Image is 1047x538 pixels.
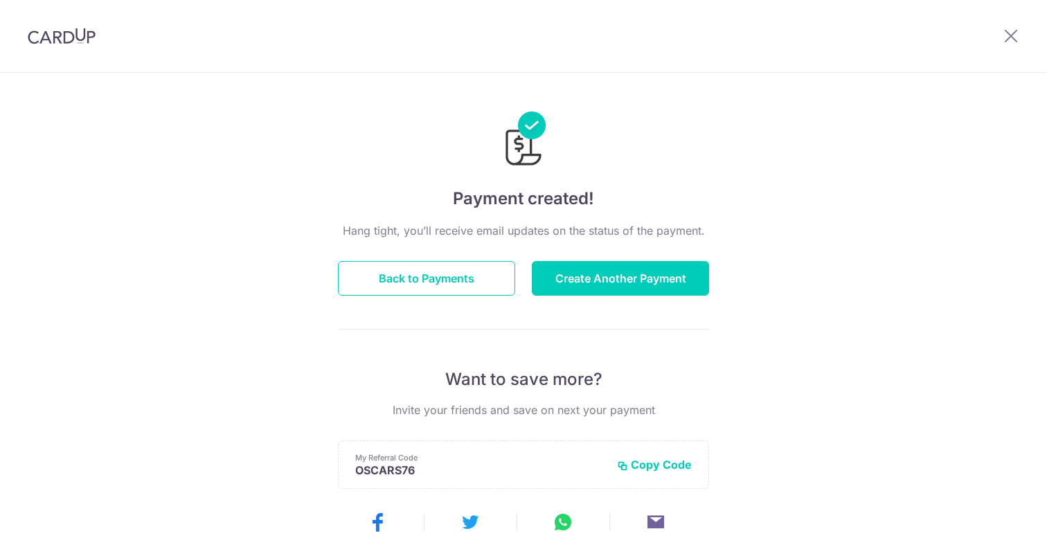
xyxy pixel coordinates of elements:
[338,368,709,391] p: Want to save more?
[501,111,546,170] img: Payments
[338,402,709,418] p: Invite your friends and save on next your payment
[338,186,709,211] h4: Payment created!
[28,28,96,44] img: CardUp
[532,261,709,296] button: Create Another Payment
[338,261,515,296] button: Back to Payments
[338,222,709,239] p: Hang tight, you’ll receive email updates on the status of the payment.
[355,463,606,477] p: OSCARS76
[617,458,692,472] button: Copy Code
[355,452,606,463] p: My Referral Code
